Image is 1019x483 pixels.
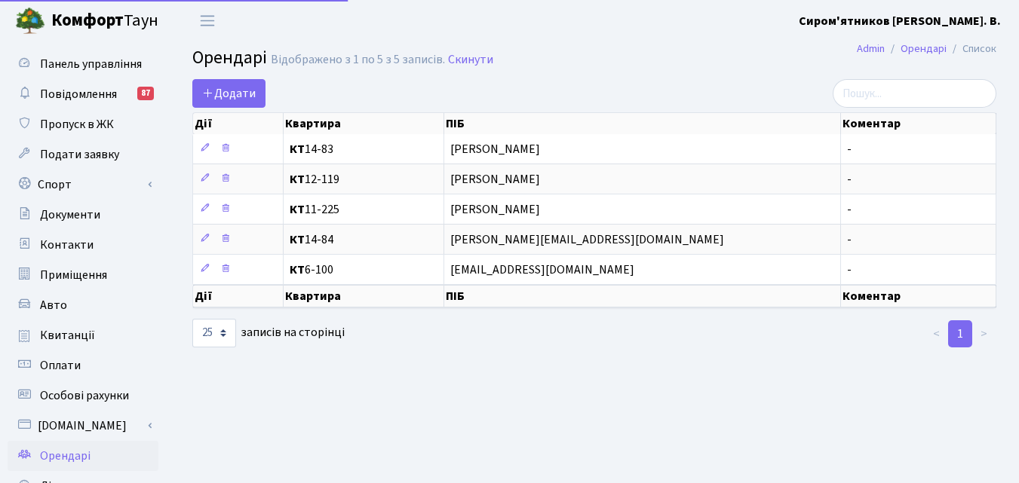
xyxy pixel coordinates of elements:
span: - [847,201,852,218]
span: - [847,231,852,248]
span: 11-225 [290,203,437,216]
span: 14-84 [290,234,437,246]
span: 14-83 [290,143,437,155]
span: [PERSON_NAME] [450,173,834,185]
input: Пошук... [833,79,996,108]
span: 12-119 [290,173,437,185]
span: - [847,171,852,188]
span: Квитанції [40,327,95,344]
span: [PERSON_NAME] [450,143,834,155]
b: КТ [290,231,305,248]
span: Авто [40,297,67,313]
a: [DOMAIN_NAME] [8,411,158,441]
a: Особові рахунки [8,381,158,411]
a: Оплати [8,350,158,381]
b: Сиром'ятников [PERSON_NAME]. В. [799,13,1001,29]
span: Подати заявку [40,146,119,163]
a: Приміщення [8,260,158,290]
button: Переключити навігацію [189,8,226,33]
span: Орендарі [192,44,267,71]
b: КТ [290,171,305,188]
a: Орендарі [8,441,158,471]
th: ПІБ [444,113,841,134]
span: Документи [40,206,100,223]
th: Дії [193,113,284,134]
a: Скинути [448,53,493,67]
a: Орендарі [901,41,947,57]
span: Панель управління [40,56,142,72]
th: Квартира [284,113,444,134]
th: Коментар [841,285,997,307]
span: Орендарі [40,448,91,464]
th: Дії [193,285,284,307]
a: Документи [8,200,158,230]
a: Подати заявку [8,139,158,170]
img: logo.png [15,6,45,36]
a: Пропуск в ЖК [8,109,158,139]
a: Контакти [8,230,158,260]
th: Коментар [841,113,997,134]
b: КТ [290,141,305,157]
b: Комфорт [51,8,124,32]
b: КТ [290,261,305,278]
span: - [847,141,852,157]
b: КТ [290,201,305,218]
span: - [847,261,852,278]
span: [PERSON_NAME] [450,203,834,216]
a: Сиром'ятников [PERSON_NAME]. В. [799,12,1001,30]
label: записів на сторінці [192,319,345,347]
a: Авто [8,290,158,320]
div: Відображено з 1 по 5 з 5 записів. [271,53,445,67]
nav: breadcrumb [834,33,1019,65]
a: Повідомлення87 [8,79,158,109]
span: Повідомлення [40,86,117,102]
select: записів на сторінці [192,319,236,347]
span: [PERSON_NAME][EMAIL_ADDRESS][DOMAIN_NAME] [450,234,834,246]
a: Панель управління [8,49,158,79]
span: Контакти [40,237,94,253]
li: Список [947,41,996,57]
span: Особові рахунки [40,387,129,404]
span: 6-100 [290,264,437,276]
a: Спорт [8,170,158,200]
div: 87 [137,87,154,100]
span: Пропуск в ЖК [40,116,114,133]
span: Таун [51,8,158,34]
th: Квартира [284,285,444,307]
a: Квитанції [8,320,158,350]
span: Приміщення [40,267,107,283]
span: Додати [202,85,256,102]
a: Додати [192,79,265,108]
a: 1 [948,320,972,347]
a: Admin [857,41,885,57]
th: ПІБ [444,285,841,307]
span: Оплати [40,357,81,374]
span: [EMAIL_ADDRESS][DOMAIN_NAME] [450,264,834,276]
